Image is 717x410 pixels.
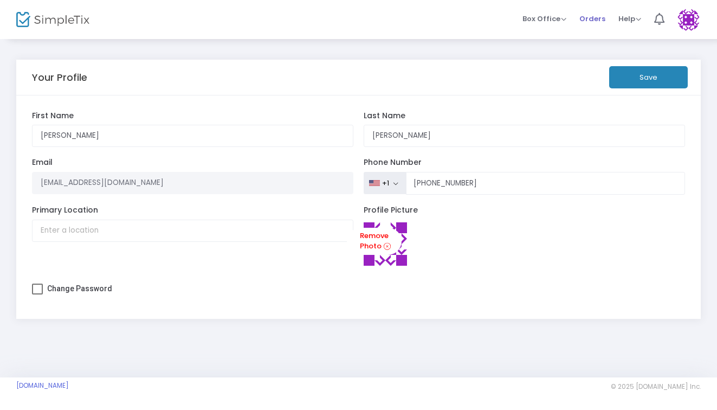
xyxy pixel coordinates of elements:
label: Primary Location [32,206,353,215]
div: +1 [382,179,389,188]
a: [DOMAIN_NAME] [16,381,69,390]
span: Box Office [522,14,566,24]
input: Phone Number [406,172,686,195]
h5: Your Profile [32,72,87,84]
button: +1 [364,172,405,195]
button: Save [609,66,688,88]
label: Phone Number [364,158,685,168]
span: Orders [579,5,605,33]
a: Remove Photo [347,228,402,255]
input: First Name [32,125,353,147]
span: Profile Picture [364,204,418,215]
input: Last Name [364,125,685,147]
label: Last Name [364,111,685,121]
input: Enter a location [32,220,353,242]
span: Help [618,14,641,24]
label: First Name [32,111,353,121]
span: Change Password [47,284,112,293]
span: © 2025 [DOMAIN_NAME] Inc. [611,382,701,391]
img: f2d480d7c460a725f09ae7d5ca5638cc [364,222,407,266]
label: Email [32,158,353,168]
